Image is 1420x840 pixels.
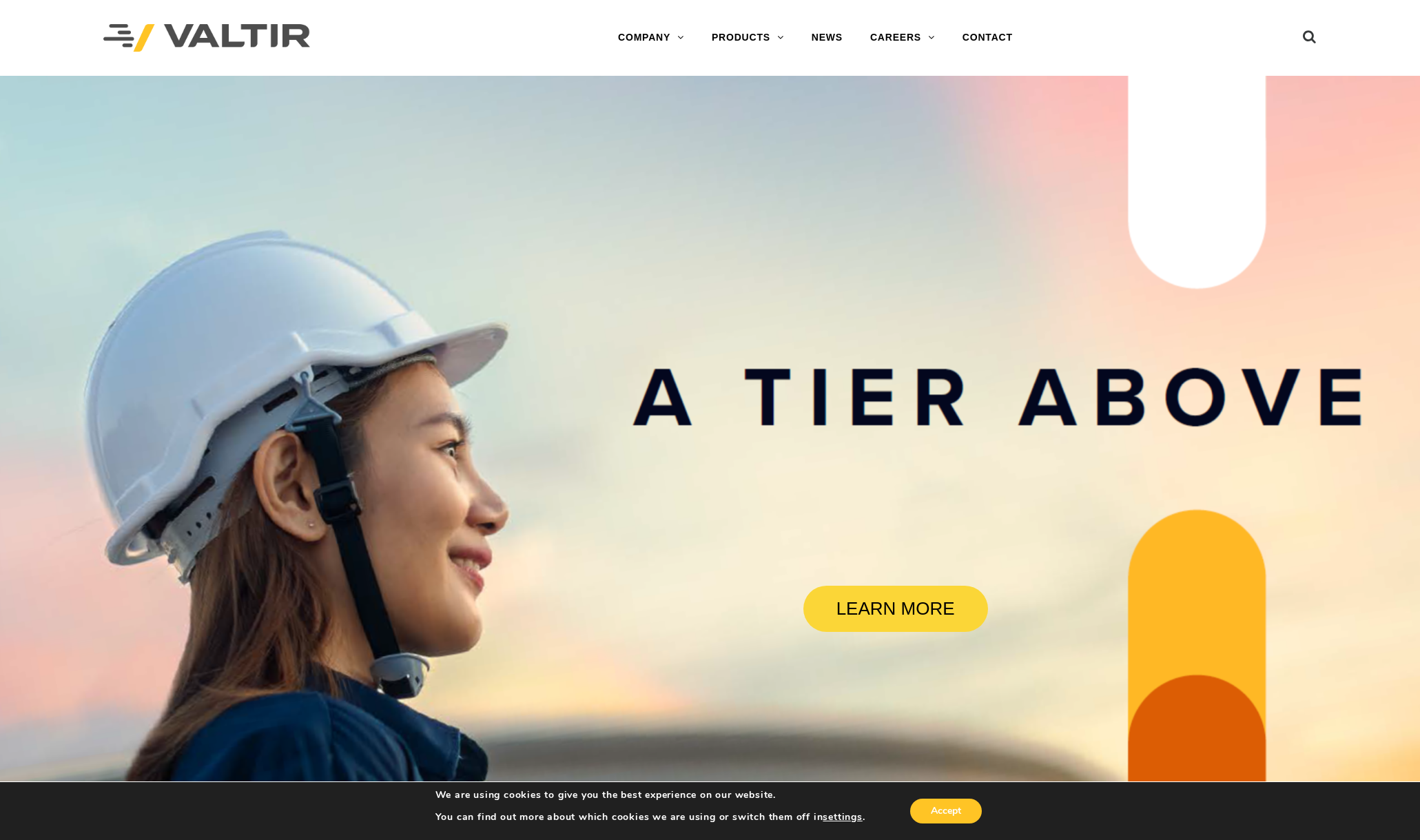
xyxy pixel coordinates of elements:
p: You can find out more about which cookies we are using or switch them off in . [435,811,865,823]
img: Valtir [103,24,310,52]
a: LEARN MORE [803,586,988,632]
button: Accept [910,799,982,823]
a: PRODUCTS [698,24,798,52]
a: COMPANY [604,24,698,52]
p: We are using cookies to give you the best experience on our website. [435,789,865,801]
a: CAREERS [856,24,949,52]
button: settings [823,811,862,823]
a: NEWS [798,24,856,52]
a: CONTACT [949,24,1027,52]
